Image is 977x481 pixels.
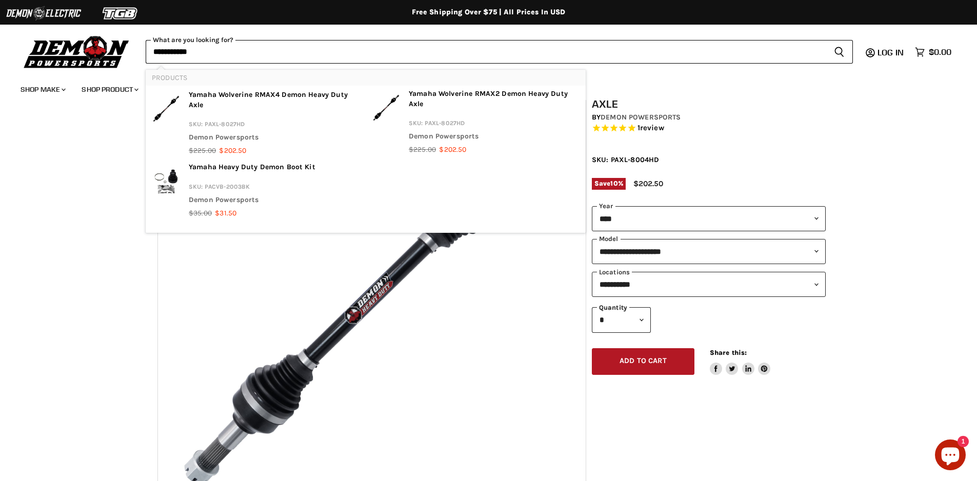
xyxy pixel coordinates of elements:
[152,162,181,200] img: Yamaha Heavy Duty Demon Boot Kit
[873,48,910,57] a: Log in
[78,8,899,17] div: Free Shipping Over $75 | All Prices In USD
[21,33,133,70] img: Demon Powersports
[592,85,826,110] h1: Yamaha Rhino 700 Demon Heavy Duty Axle
[910,45,956,59] a: $0.00
[592,154,826,165] div: SKU: PAXL-8004HD
[82,4,159,23] img: TGB Logo 2
[592,123,826,134] span: Rated 5.0 out of 5 stars 1 reviews
[932,439,969,473] inbox-online-store-chat: Shopify online store chat
[592,348,694,375] button: Add to cart
[189,182,315,195] p: SKU: PACVB-2003BK
[637,124,664,133] span: 1 reviews
[215,209,236,217] span: $31.50
[409,118,580,131] p: SKU: PAXL-8027HD
[189,119,360,132] p: SKU: PAXL-8027HD
[146,159,366,223] li: products: Yamaha Heavy Duty Demon Boot Kit
[189,195,315,208] p: Demon Powersports
[372,89,580,155] a: Yamaha Wolverine RMAX2 Demon Heavy Duty Axle Yamaha Wolverine RMAX2 Demon Heavy Duty Axle SKU: PA...
[74,79,145,100] a: Shop Product
[592,206,826,231] select: year
[409,89,580,112] p: Yamaha Wolverine RMAX2 Demon Heavy Duty Axle
[13,79,72,100] a: Shop Make
[189,209,212,217] s: $35.00
[146,40,826,64] input: When autocomplete results are available use up and down arrows to review and enter to select
[409,131,580,145] p: Demon Powersports
[826,40,853,64] button: Search
[189,132,360,146] p: Demon Powersports
[592,307,651,332] select: Quantity
[152,90,181,128] img: Yamaha Wolverine RMAX4 Demon Heavy Duty Axle
[640,124,664,133] span: review
[146,40,853,64] form: Product
[592,178,626,189] span: Save %
[592,239,826,264] select: modal-name
[710,349,747,356] span: Share this:
[219,146,246,155] span: $202.50
[633,179,663,188] span: $202.50
[601,113,681,122] a: Demon Powersports
[189,162,315,175] p: Yamaha Heavy Duty Demon Boot Kit
[372,89,401,127] img: Yamaha Wolverine RMAX2 Demon Heavy Duty Axle
[5,4,82,23] img: Demon Electric Logo 2
[620,356,667,365] span: Add to cart
[189,146,216,155] s: $225.00
[610,179,617,187] span: 10
[13,75,949,100] ul: Main menu
[152,162,360,218] a: Yamaha Heavy Duty Demon Boot Kit Yamaha Heavy Duty Demon Boot Kit SKU: PACVB-2003BK Demon Powersp...
[592,272,826,297] select: keys
[152,90,360,156] a: Yamaha Wolverine RMAX4 Demon Heavy Duty Axle Yamaha Wolverine RMAX4 Demon Heavy Duty Axle SKU: PA...
[366,86,586,158] li: products: Yamaha Wolverine RMAX2 Demon Heavy Duty Axle
[592,112,826,123] div: by
[929,47,951,57] span: $0.00
[146,86,366,159] li: products: Yamaha Wolverine RMAX4 Demon Heavy Duty Axle
[146,70,586,86] li: Products
[878,47,904,57] span: Log in
[146,70,586,233] div: Products
[189,90,360,113] p: Yamaha Wolverine RMAX4 Demon Heavy Duty Axle
[710,348,771,375] aside: Share this:
[439,145,466,154] span: $202.50
[409,145,436,154] s: $225.00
